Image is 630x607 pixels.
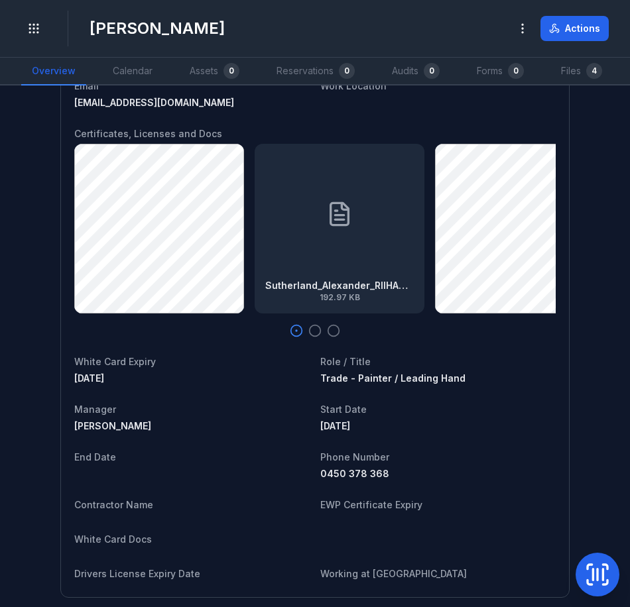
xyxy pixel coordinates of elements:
div: 0 [223,63,239,79]
a: Audits0 [381,58,450,85]
span: [DATE] [74,372,104,384]
a: Assets0 [179,58,250,85]
button: Actions [540,16,609,41]
span: Certificates, Licenses and Docs [74,128,222,139]
span: White Card Docs [74,533,152,545]
h1: [PERSON_NAME] [90,18,225,39]
span: Work Location [320,80,387,91]
span: EWP Certificate Expiry [320,499,422,510]
span: End Date [74,451,116,463]
time: 10/01/2021, 10:00:00 am [74,372,104,384]
span: Start Date [320,404,367,415]
span: [DATE] [320,420,350,431]
div: 4 [586,63,602,79]
a: Overview [21,58,86,85]
span: 192.97 KB [265,292,414,303]
div: 0 [508,63,524,79]
strong: Sutherland_Alexander_RIIHAN301E_9540032 (002) [265,279,414,292]
div: 0 [339,63,355,79]
span: Role / Title [320,356,371,367]
span: 0450 378 368 [320,468,389,479]
span: Phone Number [320,451,389,463]
time: 09/11/2023, 10:00:00 am [320,420,350,431]
a: Forms0 [466,58,535,85]
span: Email [74,80,99,91]
span: Drivers License Expiry Date [74,568,200,579]
span: [PERSON_NAME] [74,420,151,431]
div: 0 [424,63,440,79]
a: Calendar [102,58,163,85]
a: Reservations0 [266,58,365,85]
button: Toggle navigation [21,16,46,41]
span: White Card Expiry [74,356,156,367]
span: Trade - Painter / Leading Hand [320,372,466,384]
a: Files4 [550,58,613,85]
span: Working at [GEOGRAPHIC_DATA] [320,568,467,579]
span: Contractor Name [74,499,153,510]
span: Manager [74,404,116,415]
span: [EMAIL_ADDRESS][DOMAIN_NAME] [74,97,234,108]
